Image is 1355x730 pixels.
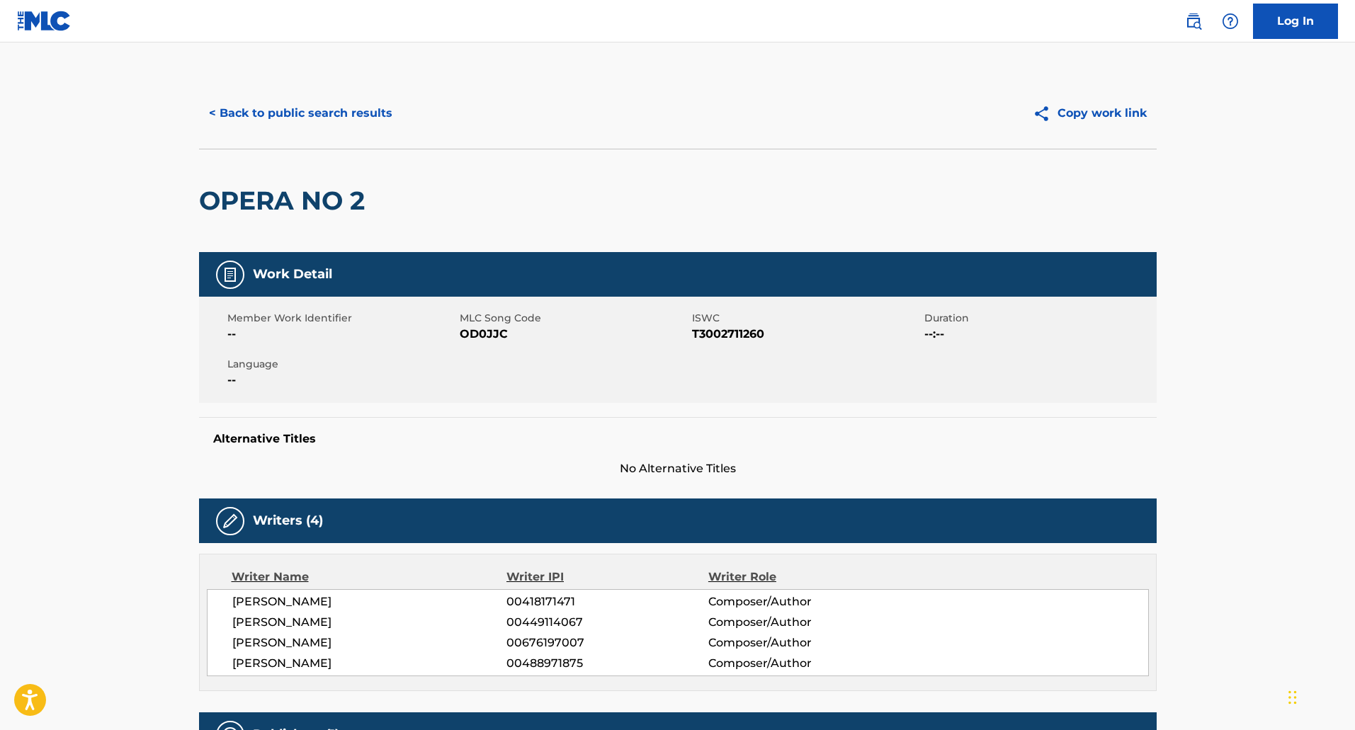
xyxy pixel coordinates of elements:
span: [PERSON_NAME] [232,614,507,631]
iframe: Chat Widget [1284,662,1355,730]
span: [PERSON_NAME] [232,593,507,610]
img: Writers [222,513,239,530]
span: ISWC [692,311,921,326]
img: Copy work link [1033,105,1058,122]
span: --:-- [924,326,1153,343]
span: Composer/Author [708,614,892,631]
div: Help [1216,7,1245,35]
span: -- [227,326,456,343]
div: Writer Role [708,569,892,586]
img: MLC Logo [17,11,72,31]
img: search [1185,13,1202,30]
h5: Alternative Titles [213,432,1143,446]
img: Work Detail [222,266,239,283]
span: Member Work Identifier [227,311,456,326]
span: OD0JJC [460,326,688,343]
span: 00676197007 [506,634,708,651]
span: -- [227,372,456,389]
span: [PERSON_NAME] [232,655,507,672]
span: Composer/Author [708,634,892,651]
span: Language [227,357,456,372]
span: Composer/Author [708,593,892,610]
button: < Back to public search results [199,96,402,131]
span: No Alternative Titles [199,460,1157,477]
h5: Writers (4) [253,513,323,529]
span: MLC Song Code [460,311,688,326]
span: Duration [924,311,1153,326]
button: Copy work link [1023,96,1157,131]
div: Drag [1288,676,1297,719]
span: [PERSON_NAME] [232,634,507,651]
span: 00488971875 [506,655,708,672]
span: 00418171471 [506,593,708,610]
a: Log In [1253,4,1338,39]
span: T3002711260 [692,326,921,343]
h5: Work Detail [253,266,332,283]
span: 00449114067 [506,614,708,631]
div: Writer Name [232,569,507,586]
span: Composer/Author [708,655,892,672]
div: Writer IPI [506,569,708,586]
a: Public Search [1179,7,1208,35]
img: help [1222,13,1239,30]
h2: OPERA NO 2 [199,185,372,217]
